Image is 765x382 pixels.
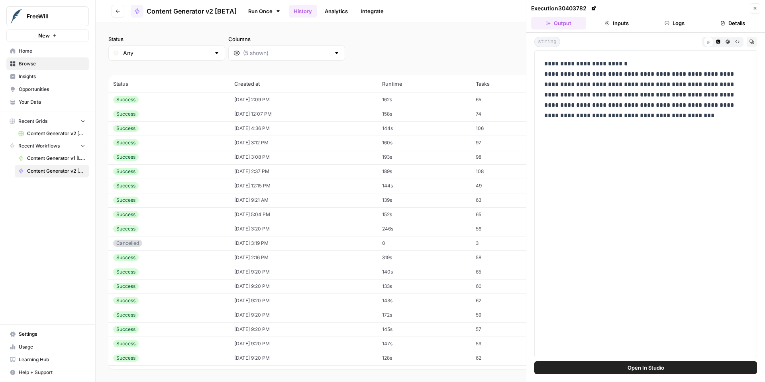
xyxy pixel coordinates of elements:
[471,164,545,179] td: 108
[471,322,545,337] td: 57
[6,353,89,366] a: Learning Hub
[19,356,85,363] span: Learning Hub
[377,279,471,293] td: 133s
[471,308,545,322] td: 59
[6,30,89,41] button: New
[6,366,89,379] button: Help + Support
[229,136,377,150] td: [DATE] 3:12 PM
[27,167,85,175] span: Content Generator v2 [BETA]
[15,152,89,165] a: Content Generator v1 [LIVE]
[534,37,560,47] span: string
[27,155,85,162] span: Content Generator v1 [LIVE]
[18,118,47,125] span: Recent Grids
[6,70,89,83] a: Insights
[113,154,139,161] div: Success
[113,168,139,175] div: Success
[229,279,377,293] td: [DATE] 9:20 PM
[229,93,377,107] td: [DATE] 2:09 PM
[6,45,89,57] a: Home
[377,179,471,193] td: 144s
[229,179,377,193] td: [DATE] 12:15 PM
[6,140,89,152] button: Recent Workflows
[229,236,377,250] td: [DATE] 3:19 PM
[113,268,139,276] div: Success
[229,207,377,222] td: [DATE] 5:04 PM
[113,311,139,319] div: Success
[108,35,225,43] label: Status
[19,343,85,350] span: Usage
[531,17,586,30] button: Output
[589,17,644,30] button: Inputs
[377,293,471,308] td: 143s
[108,61,752,75] span: (349 records)
[377,236,471,250] td: 0
[471,279,545,293] td: 60
[471,236,545,250] td: 3
[229,107,377,121] td: [DATE] 12:07 PM
[229,193,377,207] td: [DATE] 9:21 AM
[705,17,760,30] button: Details
[113,211,139,218] div: Success
[471,121,545,136] td: 106
[113,326,139,333] div: Success
[113,139,139,146] div: Success
[9,9,24,24] img: FreeWill Logo
[471,179,545,193] td: 49
[6,115,89,127] button: Recent Grids
[471,337,545,351] td: 59
[15,165,89,177] a: Content Generator v2 [BETA]
[19,98,85,106] span: Your Data
[377,222,471,236] td: 246s
[113,240,142,247] div: Cancelled
[113,283,139,290] div: Success
[6,341,89,353] a: Usage
[108,75,229,93] th: Status
[471,293,545,308] td: 62
[471,351,545,365] td: 62
[6,83,89,96] a: Opportunities
[229,365,377,380] td: [DATE] 9:20 PM
[377,75,471,93] th: Runtime
[6,328,89,341] a: Settings
[377,337,471,351] td: 147s
[289,5,317,18] a: History
[320,5,353,18] a: Analytics
[229,150,377,164] td: [DATE] 3:08 PM
[113,182,139,189] div: Success
[19,73,85,80] span: Insights
[377,93,471,107] td: 162s
[377,322,471,337] td: 145s
[113,96,139,103] div: Success
[15,127,89,140] a: Content Generator v2 [DRAFT] Test
[377,150,471,164] td: 193s
[19,369,85,376] span: Help + Support
[377,164,471,179] td: 189s
[27,130,85,137] span: Content Generator v2 [DRAFT] Test
[229,222,377,236] td: [DATE] 3:20 PM
[471,136,545,150] td: 97
[6,96,89,108] a: Your Data
[229,322,377,337] td: [DATE] 9:20 PM
[229,337,377,351] td: [DATE] 9:20 PM
[147,6,237,16] span: Content Generator v2 [BETA]
[377,136,471,150] td: 160s
[471,93,545,107] td: 65
[377,121,471,136] td: 144s
[113,225,139,232] div: Success
[6,6,89,26] button: Workspace: FreeWill
[377,365,471,380] td: 133s
[471,207,545,222] td: 65
[647,17,702,30] button: Logs
[531,4,598,12] div: Execution 30403782
[123,49,210,57] input: Any
[113,340,139,347] div: Success
[243,4,286,18] a: Run Once
[19,331,85,338] span: Settings
[229,250,377,265] td: [DATE] 2:16 PM
[229,164,377,179] td: [DATE] 2:37 PM
[534,361,757,374] button: Open In Studio
[229,308,377,322] td: [DATE] 9:20 PM
[113,125,139,132] div: Success
[628,364,664,372] span: Open In Studio
[377,308,471,322] td: 172s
